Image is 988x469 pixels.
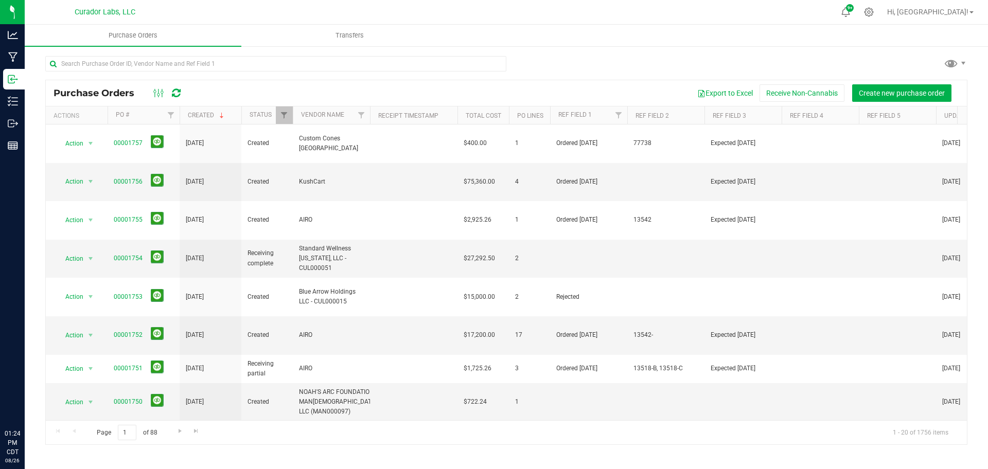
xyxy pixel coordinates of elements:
span: Created [248,177,287,187]
span: Purchase Orders [95,31,171,40]
span: [DATE] [942,397,960,407]
span: Ordered [DATE] [556,215,621,225]
span: Expected [DATE] [711,138,775,148]
span: Ordered [DATE] [556,177,621,187]
a: Receipt Timestamp [378,112,438,119]
inline-svg: Reports [8,140,18,151]
button: Receive Non-Cannabis [760,84,844,102]
span: [DATE] [942,177,960,187]
span: Action [56,395,84,409]
span: [DATE] [186,292,204,302]
span: select [84,213,97,227]
input: Search Purchase Order ID, Vendor Name and Ref Field 1 [45,56,506,71]
span: Standard Wellness [US_STATE], LLC - CUL000051 [299,244,364,274]
a: 00001754 [114,255,143,262]
a: Ref Field 5 [867,112,901,119]
span: Page of 88 [88,425,166,441]
div: Actions [54,112,103,119]
a: PO Lines [517,112,543,119]
a: Transfers [241,25,458,46]
span: Create new purchase order [859,89,945,97]
span: $722.24 [464,397,487,407]
a: Status [250,111,272,118]
iframe: Resource center [10,387,41,418]
a: Total Cost [466,112,501,119]
span: 1 - 20 of 1756 items [885,425,957,440]
a: Ref Field 2 [636,112,669,119]
span: [DATE] [186,254,204,263]
inline-svg: Analytics [8,30,18,40]
a: PO # [116,111,129,118]
span: Rejected [556,292,621,302]
iframe: Resource center unread badge [30,385,43,398]
span: AIRO [299,330,364,340]
a: Created [188,112,226,119]
span: Action [56,213,84,227]
a: Ref Field 4 [790,112,823,119]
input: 1 [118,425,136,441]
span: select [84,251,97,266]
span: select [84,136,97,151]
span: [DATE] [186,215,204,225]
a: 00001751 [114,365,143,372]
span: [DATE] [186,364,204,373]
span: NOAH'S ARC FOUNDATION MAN[DEMOGRAPHIC_DATA], LLC (MAN000097) [299,387,378,417]
a: Ref Field 3 [713,112,746,119]
a: 00001755 [114,216,143,223]
a: Filter [276,106,293,124]
span: [DATE] [186,330,204,340]
a: Filter [353,106,370,124]
span: 1 [515,215,544,225]
span: 77738 [633,138,698,148]
span: [DATE] [942,254,960,263]
span: [DATE] [942,215,960,225]
inline-svg: Manufacturing [8,52,18,62]
span: 17 [515,330,544,340]
span: [DATE] [942,292,960,302]
span: Ordered [DATE] [556,138,621,148]
button: Export to Excel [691,84,760,102]
a: Updated [944,112,972,119]
span: [DATE] [942,330,960,340]
span: Action [56,174,84,189]
span: Expected [DATE] [711,177,775,187]
span: select [84,362,97,376]
span: $2,925.26 [464,215,491,225]
p: 08/26 [5,457,20,464]
span: Transfers [322,31,378,40]
button: Create new purchase order [852,84,951,102]
a: Go to the next page [172,425,187,439]
span: 3 [515,364,544,373]
span: Expected [DATE] [711,215,775,225]
span: [DATE] [186,138,204,148]
span: $15,000.00 [464,292,495,302]
span: Expected [DATE] [711,330,775,340]
inline-svg: Outbound [8,118,18,129]
span: Action [56,362,84,376]
span: 1 [515,397,544,407]
span: select [84,290,97,304]
span: [DATE] [186,177,204,187]
span: Created [248,138,287,148]
span: $1,725.26 [464,364,491,373]
span: Expected [DATE] [711,364,775,373]
span: Curador Labs, LLC [75,8,135,16]
a: 00001752 [114,331,143,338]
span: [DATE] [186,397,204,407]
span: 2 [515,254,544,263]
a: Purchase Orders [25,25,241,46]
span: Blue Arrow Holdings LLC - CUL000015 [299,287,364,306]
span: [DATE] [942,364,960,373]
span: select [84,395,97,409]
span: Purchase Orders [54,87,145,99]
span: 13518-B, 13518-C [633,364,698,373]
span: 13542- [633,330,698,340]
span: select [84,174,97,189]
span: AIRO [299,215,364,225]
span: Receiving complete [248,248,287,268]
a: Filter [610,106,627,124]
a: Vendor Name [301,111,344,118]
span: 2 [515,292,544,302]
div: Manage settings [862,7,875,17]
span: 13542 [633,215,698,225]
